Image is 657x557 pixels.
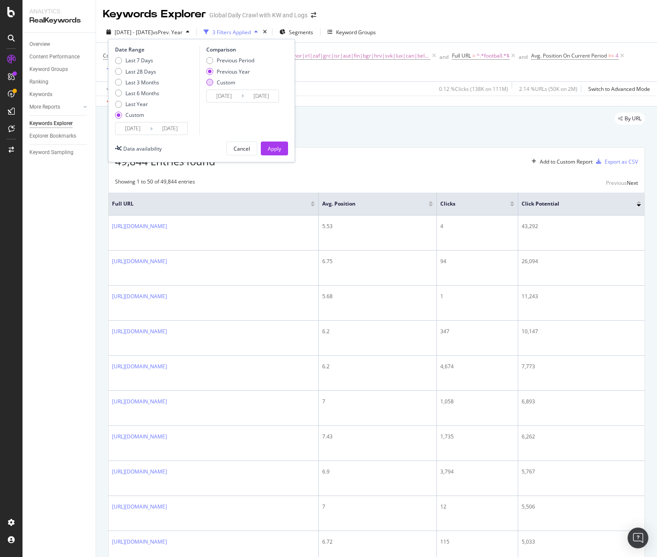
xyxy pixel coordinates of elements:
[125,68,156,75] div: Last 28 Days
[29,65,68,74] div: Keyword Groups
[112,328,167,335] a: [URL][DOMAIN_NAME]
[588,85,650,93] div: Switch to Advanced Mode
[123,145,162,152] div: Data availability
[29,77,90,87] a: Ranking
[217,57,254,64] div: Previous Period
[200,25,261,39] button: 3 Filters Applied
[206,46,282,53] div: Comparison
[29,132,76,141] div: Explorer Bookmarks
[112,503,167,510] a: [URL][DOMAIN_NAME]
[440,398,514,406] div: 1,058
[522,468,641,476] div: 5,767
[608,52,614,59] span: >=
[322,293,433,300] div: 5.68
[439,50,449,64] button: and
[522,503,641,511] div: 5,506
[322,222,433,230] div: 5.53
[125,90,159,97] div: Last 6 Months
[477,50,510,62] span: ^.*football.*$
[29,148,90,157] a: Keyword Sampling
[103,64,138,74] button: Add Filter
[206,79,254,86] div: Custom
[605,158,638,165] div: Export as CSV
[322,258,433,265] div: 6.75
[29,16,89,26] div: RealKeywords
[440,328,514,335] div: 347
[261,142,288,155] button: Apply
[112,293,167,300] a: [URL][DOMAIN_NAME]
[522,200,624,208] span: Click Potential
[324,25,379,39] button: Keyword Groups
[112,258,167,265] a: [URL][DOMAIN_NAME]
[440,433,514,441] div: 1,735
[29,103,60,112] div: More Reports
[322,200,416,208] span: Avg. Position
[540,158,593,165] div: Add to Custom Report
[606,179,627,187] div: Previous
[522,293,641,300] div: 11,243
[207,90,241,102] input: Start Date
[472,52,475,59] span: =
[29,7,89,16] div: Analytics
[440,222,514,230] div: 4
[439,85,508,93] div: 0.12 % Clicks ( 138K on 111M )
[439,53,449,61] div: and
[29,148,74,157] div: Keyword Sampling
[115,90,159,97] div: Last 6 Months
[519,85,577,93] div: 2.14 % URLs ( 50K on 2M )
[528,155,593,168] button: Add to Custom Report
[115,79,159,86] div: Last 3 Months
[585,82,650,96] button: Switch to Advanced Mode
[29,40,90,49] a: Overview
[115,57,159,64] div: Last 7 Days
[627,179,638,187] div: Next
[153,122,187,135] input: End Date
[531,52,607,59] span: Avg. Position On Current Period
[112,468,167,475] a: [URL][DOMAIN_NAME]
[29,103,81,112] a: More Reports
[103,52,122,59] span: Country
[125,57,153,64] div: Last 7 Days
[103,25,193,39] button: [DATE] - [DATE]vsPrev. Year
[29,65,90,74] a: Keyword Groups
[311,12,316,18] div: arrow-right-arrow-left
[115,122,150,135] input: Start Date
[234,145,250,152] div: Cancel
[29,40,50,49] div: Overview
[29,90,90,99] a: Keywords
[440,258,514,265] div: 94
[209,11,308,19] div: Global Daily Crawl with KW and Logs
[153,29,183,36] span: vs Prev. Year
[522,538,641,546] div: 5,033
[440,293,514,300] div: 1
[115,111,159,119] div: Custom
[226,142,257,155] button: Cancel
[29,119,73,128] div: Keywords Explorer
[115,100,159,108] div: Last Year
[322,433,433,441] div: 7.43
[522,363,641,370] div: 7,773
[322,398,433,406] div: 7
[268,145,281,152] div: Apply
[522,328,641,335] div: 10,147
[322,328,433,335] div: 6.2
[29,52,80,61] div: Content Performance
[522,398,641,406] div: 6,893
[217,68,250,75] div: Previous Year
[627,178,638,188] button: Next
[112,200,298,208] span: Full URL
[322,503,433,511] div: 7
[452,52,471,59] span: Full URL
[103,7,206,22] div: Keywords Explorer
[440,468,514,476] div: 3,794
[115,29,153,36] span: [DATE] - [DATE]
[606,178,627,188] button: Previous
[522,222,641,230] div: 43,292
[112,433,167,440] a: [URL][DOMAIN_NAME]
[29,77,48,87] div: Ranking
[29,119,90,128] a: Keywords Explorer
[29,90,52,99] div: Keywords
[625,116,641,121] span: By URL
[519,53,528,61] div: and
[206,57,254,64] div: Previous Period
